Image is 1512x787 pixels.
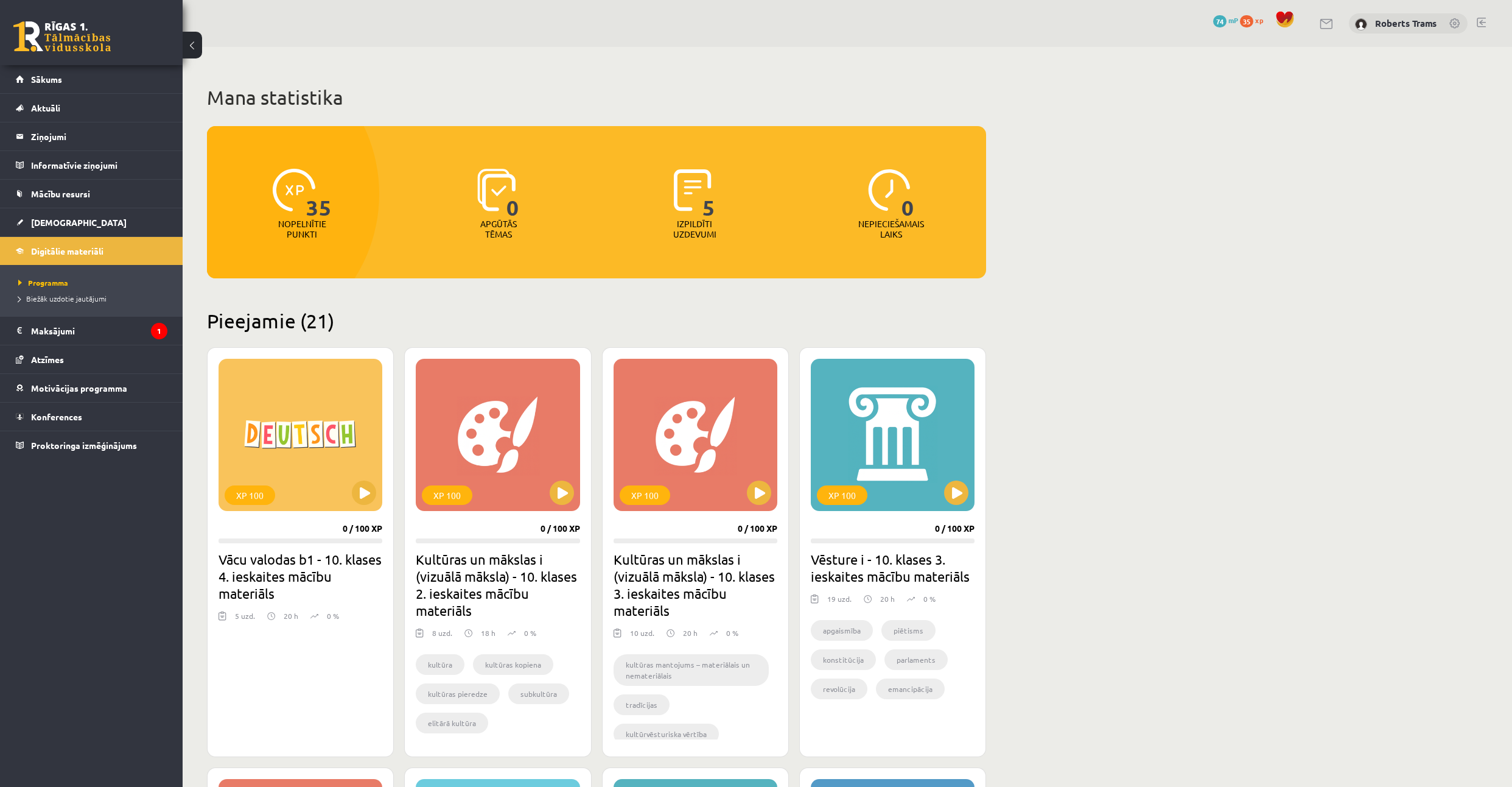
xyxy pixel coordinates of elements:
[31,102,60,113] span: Aktuāli
[207,85,986,110] h1: Mana statistika
[702,169,715,219] span: 5
[18,293,170,304] a: Biežāk uzdotie jautājumi
[306,169,332,219] span: 35
[475,219,522,239] p: Apgūtās tēmas
[868,169,911,211] img: icon-clock-7be60019b62300814b6bd22b8e044499b485619524d84068768e800edab66f18.svg
[884,649,948,670] li: parlaments
[880,593,895,604] p: 20 h
[18,294,107,303] span: Biežāk uzdotie jautājumi
[16,345,167,373] a: Atzīmes
[620,485,670,505] div: XP 100
[18,277,170,288] a: Programma
[1228,15,1238,25] span: mP
[31,188,90,199] span: Mācību resursi
[923,593,936,604] p: 0 %
[1255,15,1263,25] span: xp
[16,403,167,431] a: Konferences
[811,679,867,699] li: revolūcija
[31,151,167,179] legend: Informatīvie ziņojumi
[422,485,472,505] div: XP 100
[16,237,167,265] a: Digitālie materiāli
[614,551,777,619] h2: Kultūras un mākslas i (vizuālā māksla) - 10. klases 3. ieskaites mācību materiāls
[1240,15,1269,25] a: 35 xp
[31,245,103,256] span: Digitālie materiāli
[614,654,769,686] li: kultūras mantojums – materiālais un nemateriālais
[1375,17,1437,29] a: Roberts Trams
[31,122,167,150] legend: Ziņojumi
[16,151,167,179] a: Informatīvie ziņojumi
[811,551,975,585] h2: Vēsture i - 10. klases 3. ieskaites mācību materiāls
[881,620,936,641] li: piētisms
[1355,18,1367,30] img: Roberts Trams
[1213,15,1227,27] span: 74
[614,694,670,715] li: tradīcijas
[416,683,500,704] li: kultūras pieredze
[524,627,536,638] p: 0 %
[327,610,339,621] p: 0 %
[31,411,82,422] span: Konferences
[726,627,738,638] p: 0 %
[13,21,111,52] a: Rīgas 1. Tālmācības vidusskola
[671,219,718,239] p: Izpildīti uzdevumi
[811,649,876,670] li: konstitūcija
[16,180,167,208] a: Mācību resursi
[31,354,64,365] span: Atzīmes
[858,219,924,239] p: Nepieciešamais laiks
[16,122,167,150] a: Ziņojumi
[18,278,68,288] span: Programma
[151,323,167,339] i: 1
[31,217,127,228] span: [DEMOGRAPHIC_DATA]
[614,724,719,744] li: kultūrvēsturiska vērtība
[432,627,452,646] div: 8 uzd.
[225,485,275,505] div: XP 100
[416,654,464,675] li: kultūra
[811,620,873,641] li: apgaismība
[473,654,553,675] li: kultūras kopiena
[235,610,255,629] div: 5 uzd.
[273,169,315,211] img: icon-xp-0682a9bc20223a9ccc6f5883a126b849a74cddfe5390d2b41b4391c66f2066e7.svg
[219,551,382,602] h2: Vācu valodas b1 - 10. klases 4. ieskaites mācību materiāls
[16,374,167,402] a: Motivācijas programma
[416,551,579,619] h2: Kultūras un mākslas i (vizuālā māksla) - 10. klases 2. ieskaites mācību materiāls
[278,219,326,239] p: Nopelnītie punkti
[876,679,945,699] li: emancipācija
[16,431,167,459] a: Proktoringa izmēģinājums
[31,440,137,451] span: Proktoringa izmēģinājums
[284,610,298,621] p: 20 h
[31,317,167,345] legend: Maksājumi
[477,169,516,211] img: icon-learned-topics-4a711ccc23c960034f471b6e78daf4a3bad4a20eaf4de84257b87e66633f6470.svg
[1213,15,1238,25] a: 74 mP
[1240,15,1253,27] span: 35
[674,169,712,211] img: icon-completed-tasks-ad58ae20a441b2904462921112bc710f1caf180af7a3daa7317a5a94f2d26646.svg
[827,593,852,612] div: 19 uzd.
[630,627,654,646] div: 10 uzd.
[481,627,495,638] p: 18 h
[901,169,914,219] span: 0
[207,309,986,333] h2: Pieejamie (21)
[16,317,167,345] a: Maksājumi1
[506,169,519,219] span: 0
[16,94,167,122] a: Aktuāli
[508,683,569,704] li: subkultūra
[683,627,698,638] p: 20 h
[31,383,127,393] span: Motivācijas programma
[16,65,167,93] a: Sākums
[16,208,167,236] a: [DEMOGRAPHIC_DATA]
[817,485,867,505] div: XP 100
[416,713,488,733] li: elitārā kultūra
[31,74,62,85] span: Sākums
